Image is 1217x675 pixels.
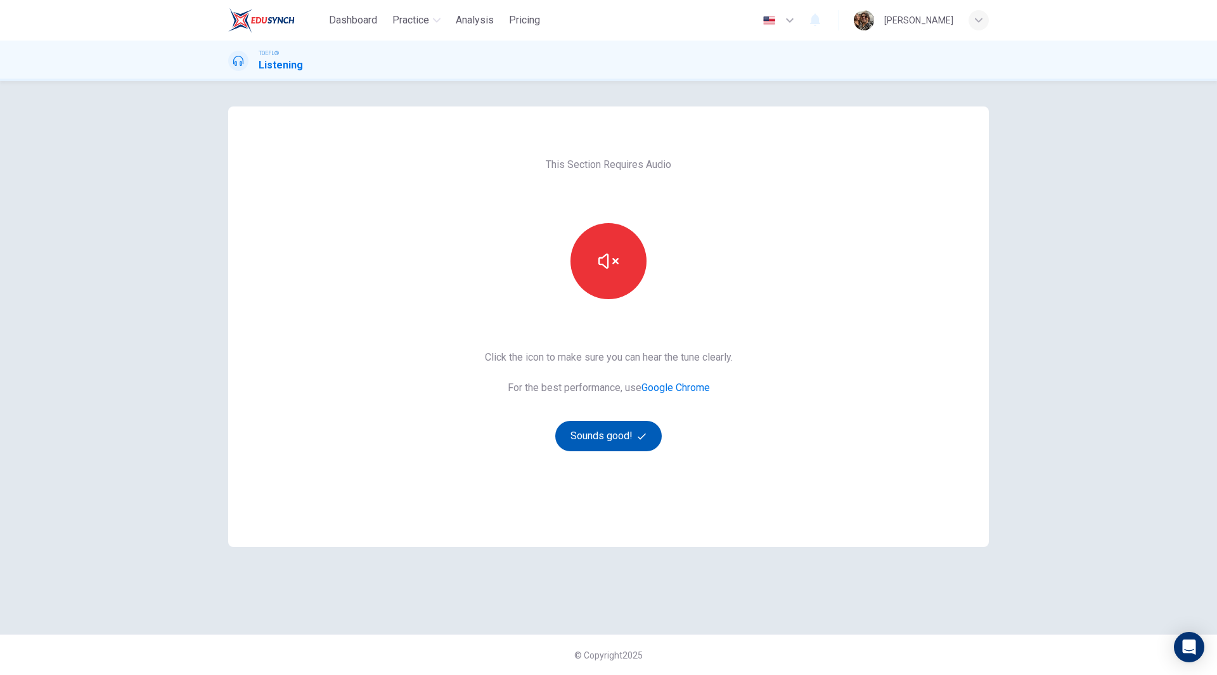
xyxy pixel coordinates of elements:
[884,13,953,28] div: [PERSON_NAME]
[546,157,671,172] span: This Section Requires Audio
[259,49,279,58] span: TOEFL®
[509,13,540,28] span: Pricing
[574,650,643,660] span: © Copyright 2025
[504,9,545,32] button: Pricing
[854,10,874,30] img: Profile picture
[555,421,662,451] button: Sounds good!
[456,13,494,28] span: Analysis
[485,380,733,395] span: For the best performance, use
[387,9,446,32] button: Practice
[392,13,429,28] span: Practice
[1174,632,1204,662] div: Open Intercom Messenger
[761,16,777,25] img: en
[259,58,303,73] h1: Listening
[228,8,324,33] a: EduSynch logo
[641,382,710,394] a: Google Chrome
[329,13,377,28] span: Dashboard
[451,9,499,32] button: Analysis
[228,8,295,33] img: EduSynch logo
[485,350,733,365] span: Click the icon to make sure you can hear the tune clearly.
[324,9,382,32] button: Dashboard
